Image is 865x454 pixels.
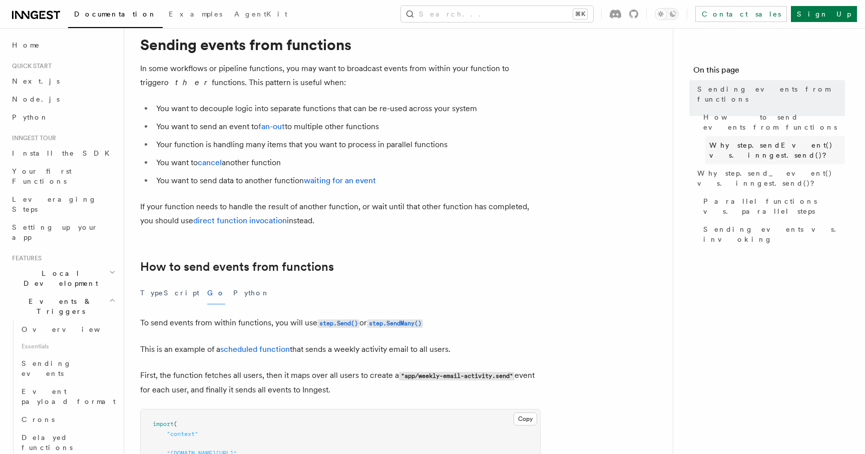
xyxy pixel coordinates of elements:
[163,3,228,27] a: Examples
[8,62,52,70] span: Quick start
[12,223,98,241] span: Setting up your app
[22,325,125,333] span: Overview
[8,90,118,108] a: Node.js
[12,149,116,157] span: Install the SDK
[140,368,541,397] p: First, the function fetches all users, then it maps over all users to create a event for each use...
[514,412,537,425] button: Copy
[367,318,423,327] a: step.SendMany()
[68,3,163,28] a: Documentation
[8,162,118,190] a: Your first Functions
[699,192,845,220] a: Parallel functions vs. parallel steps
[709,140,845,160] span: Why step.sendEvent() vs. inngest.send()?
[693,64,845,80] h4: On this page
[22,359,72,377] span: Sending events
[140,342,541,356] p: This is an example of a that sends a weekly activity email to all users.
[697,168,845,188] span: Why step.send_event() vs. inngest.send()?
[304,176,376,185] a: waiting for an event
[317,319,359,328] code: step.Send()
[153,120,541,134] li: You want to send an event to to multiple other functions
[695,6,787,22] a: Contact sales
[140,260,334,274] a: How to send events from functions
[18,320,118,338] a: Overview
[8,190,118,218] a: Leveraging Steps
[12,40,40,50] span: Home
[699,220,845,248] a: Sending events vs. invoking
[18,338,118,354] span: Essentials
[8,296,109,316] span: Events & Triggers
[18,354,118,382] a: Sending events
[8,218,118,246] a: Setting up your app
[697,84,845,104] span: Sending events from functions
[401,6,593,22] button: Search...⌘K
[153,174,541,188] li: You want to send data to another function
[8,72,118,90] a: Next.js
[8,134,56,142] span: Inngest tour
[74,10,157,18] span: Documentation
[655,8,679,20] button: Toggle dark mode
[167,430,198,437] span: "context"
[228,3,293,27] a: AgentKit
[18,410,118,428] a: Crons
[207,282,225,304] button: Go
[140,282,199,304] button: TypeScript
[153,420,174,427] span: import
[140,200,541,228] p: If your function needs to handle the result of another function, or wait until that other functio...
[693,164,845,192] a: Why step.send_event() vs. inngest.send()?
[233,282,270,304] button: Python
[699,108,845,136] a: How to send events from functions
[12,113,49,121] span: Python
[8,108,118,126] a: Python
[8,254,42,262] span: Features
[234,10,287,18] span: AgentKit
[258,122,285,131] a: fan-out
[367,319,423,328] code: step.SendMany()
[12,167,72,185] span: Your first Functions
[198,158,222,167] a: cancel
[140,62,541,90] p: In some workflows or pipeline functions, you may want to broadcast events from within your functi...
[153,156,541,170] li: You want to another function
[8,268,109,288] span: Local Development
[703,224,845,244] span: Sending events vs. invoking
[169,10,222,18] span: Examples
[220,344,290,354] a: scheduled function
[573,9,587,19] kbd: ⌘K
[12,195,97,213] span: Leveraging Steps
[8,264,118,292] button: Local Development
[140,316,541,330] p: To send events from within functions, you will use or
[703,196,845,216] span: Parallel functions vs. parallel steps
[18,382,118,410] a: Event payload format
[174,420,177,427] span: (
[703,112,845,132] span: How to send events from functions
[8,36,118,54] a: Home
[22,415,55,423] span: Crons
[8,144,118,162] a: Install the SDK
[153,102,541,116] li: You want to decouple logic into separate functions that can be re-used across your system
[22,433,73,451] span: Delayed functions
[164,78,212,87] em: other
[193,216,287,225] a: direct function invocation
[693,80,845,108] a: Sending events from functions
[8,292,118,320] button: Events & Triggers
[317,318,359,327] a: step.Send()
[12,95,60,103] span: Node.js
[705,136,845,164] a: Why step.sendEvent() vs. inngest.send()?
[12,77,60,85] span: Next.js
[399,372,515,380] code: "app/weekly-email-activity.send"
[791,6,857,22] a: Sign Up
[140,36,541,54] h1: Sending events from functions
[153,138,541,152] li: Your function is handling many items that you want to process in parallel functions
[22,387,116,405] span: Event payload format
